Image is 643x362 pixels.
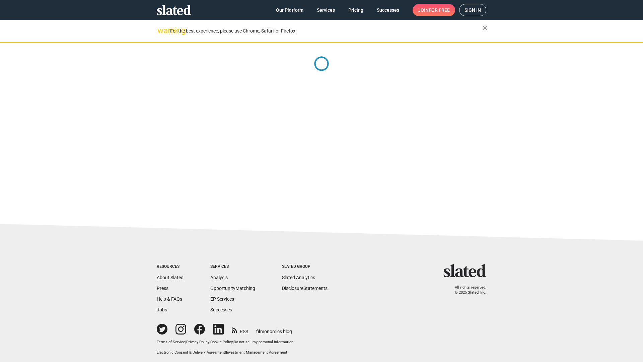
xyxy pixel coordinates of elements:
[157,264,184,269] div: Resources
[234,340,293,345] button: Do not sell my personal information
[233,340,234,344] span: |
[210,286,255,291] a: OpportunityMatching
[348,4,363,16] span: Pricing
[157,275,184,280] a: About Slated
[256,323,292,335] a: filmonomics blog
[481,24,489,32] mat-icon: close
[157,286,168,291] a: Press
[157,307,167,312] a: Jobs
[157,340,185,344] a: Terms of Service
[186,340,209,344] a: Privacy Policy
[226,350,287,355] a: Investment Management Agreement
[465,4,481,16] span: Sign in
[210,340,233,344] a: Cookie Policy
[232,324,248,335] a: RSS
[311,4,340,16] a: Services
[448,285,486,295] p: All rights reserved. © 2025 Slated, Inc.
[157,296,182,302] a: Help & FAQs
[157,26,165,35] mat-icon: warning
[170,26,482,36] div: For the best experience, please use Chrome, Safari, or Firefox.
[429,4,450,16] span: for free
[459,4,486,16] a: Sign in
[377,4,399,16] span: Successes
[343,4,369,16] a: Pricing
[210,307,232,312] a: Successes
[209,340,210,344] span: |
[271,4,309,16] a: Our Platform
[371,4,405,16] a: Successes
[210,296,234,302] a: EP Services
[317,4,335,16] span: Services
[225,350,226,355] span: |
[282,264,328,269] div: Slated Group
[413,4,455,16] a: Joinfor free
[185,340,186,344] span: |
[256,329,264,334] span: film
[276,4,303,16] span: Our Platform
[157,350,225,355] a: Electronic Consent & Delivery Agreement
[282,286,328,291] a: DisclosureStatements
[210,275,228,280] a: Analysis
[210,264,255,269] div: Services
[282,275,315,280] a: Slated Analytics
[418,4,450,16] span: Join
